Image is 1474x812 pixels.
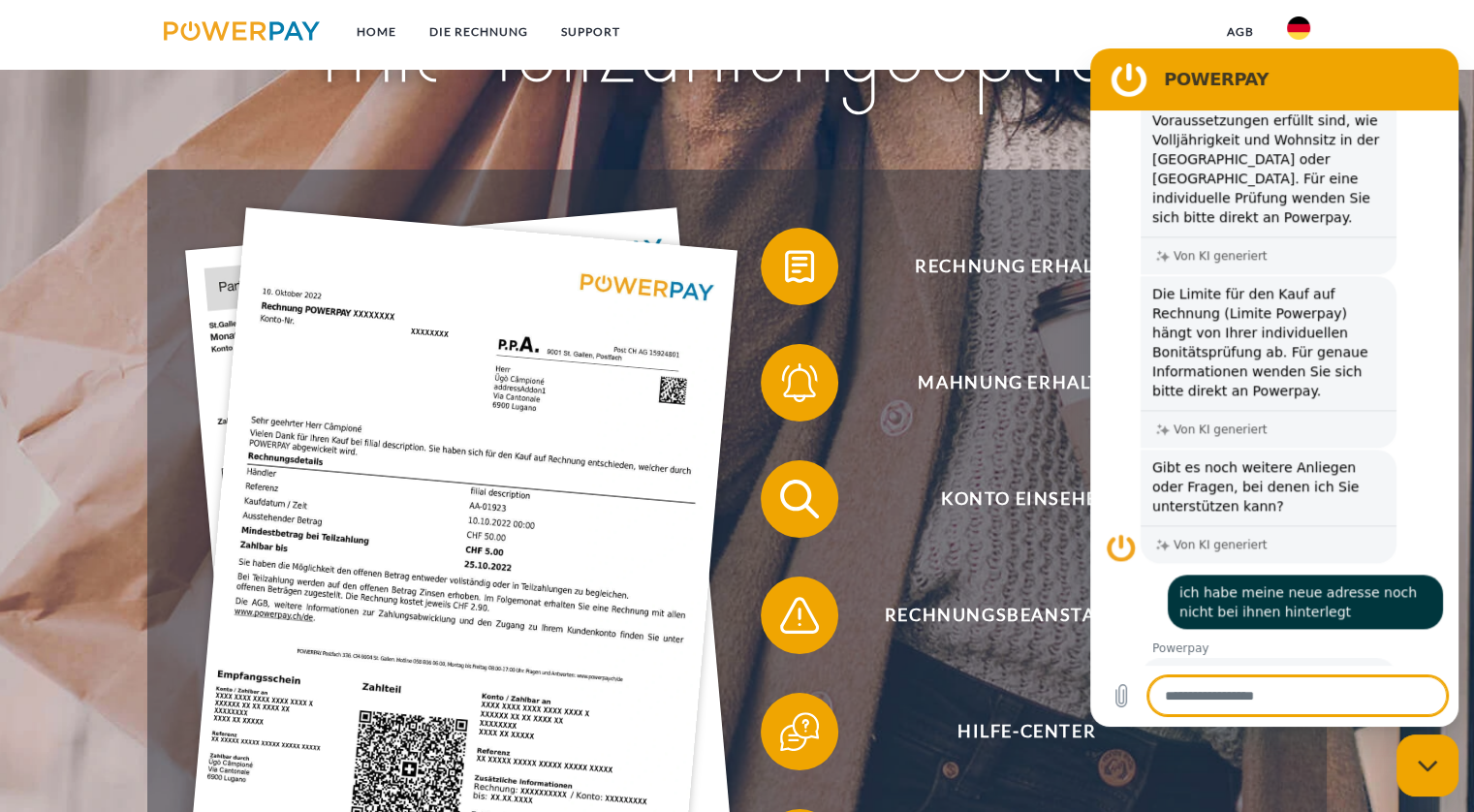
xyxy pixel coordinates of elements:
span: Konto einsehen [789,460,1264,538]
a: agb [1210,15,1270,49]
img: qb_warning.svg [775,591,824,640]
button: Hilfe-Center [761,693,1265,770]
span: Rechnung erhalten? [789,228,1264,305]
img: logo-powerpay.svg [164,21,320,41]
a: DIE RECHNUNG [413,15,545,49]
a: SUPPORT [545,15,637,49]
button: Rechnung erhalten? [761,228,1265,305]
img: qb_bell.svg [775,359,824,407]
img: qb_search.svg [775,475,824,523]
iframe: Schaltfläche zum Öffnen des Messaging-Fensters; Konversation läuft [1396,734,1458,796]
a: Home [340,15,413,49]
span: Rechnungsbeanstandung [789,577,1264,654]
img: de [1287,16,1310,40]
span: Hilfe-Center [789,693,1264,770]
button: Mahnung erhalten? [761,344,1265,422]
iframe: Messaging-Fenster [1090,48,1458,727]
button: Rechnungsbeanstandung [761,577,1265,654]
span: Mahnung erhalten? [789,344,1264,422]
img: qb_help.svg [775,707,824,756]
button: Konto einsehen [761,460,1265,538]
img: qb_bill.svg [775,242,824,291]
